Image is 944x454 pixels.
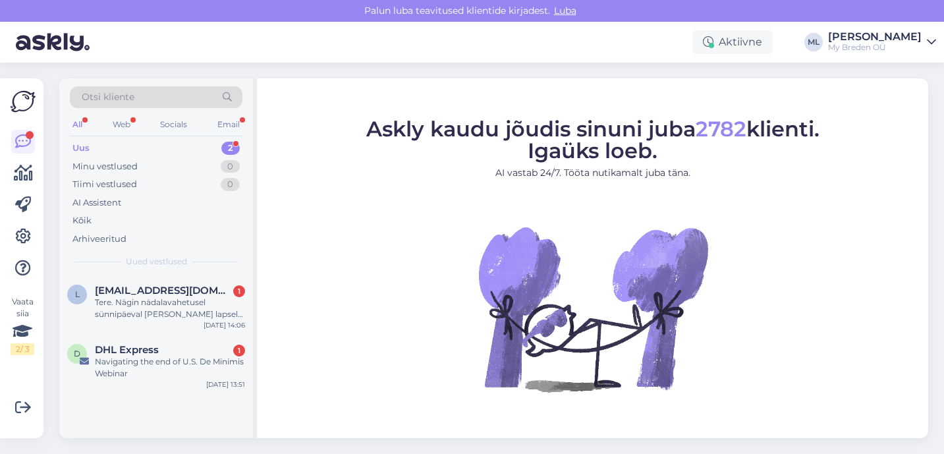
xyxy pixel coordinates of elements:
[204,320,245,330] div: [DATE] 14:06
[221,178,240,191] div: 0
[11,343,34,355] div: 2 / 3
[72,196,121,210] div: AI Assistent
[366,115,819,163] span: Askly kaudu jõudis sinuni juba klienti. Igaüks loeb.
[75,289,80,299] span: l
[95,356,245,380] div: Navigating the end of U.S. De Minimis Webinar
[366,165,819,179] p: AI vastab 24/7. Tööta nutikamalt juba täna.
[110,116,133,133] div: Web
[95,344,159,356] span: DHL Express
[804,33,823,51] div: ML
[95,285,232,297] span: leaoverus@gmail.com
[828,32,936,53] a: [PERSON_NAME]My Breden OÜ
[11,296,34,355] div: Vaata siia
[474,190,711,427] img: No Chat active
[72,160,138,173] div: Minu vestlused
[233,285,245,297] div: 1
[828,32,922,42] div: [PERSON_NAME]
[221,160,240,173] div: 0
[550,5,580,16] span: Luba
[72,178,137,191] div: Tiimi vestlused
[206,380,245,389] div: [DATE] 13:51
[215,116,242,133] div: Email
[82,90,134,104] span: Otsi kliente
[72,214,92,227] div: Kõik
[95,297,245,320] div: Tere. Nägin nädalavahetusel sünnipäeval [PERSON_NAME] lapsel seljas [PERSON_NAME] firma sellist k...
[11,89,36,114] img: Askly Logo
[126,256,187,268] span: Uued vestlused
[696,115,746,141] span: 2782
[72,233,126,246] div: Arhiveeritud
[74,349,80,358] span: D
[233,345,245,356] div: 1
[692,30,773,54] div: Aktiivne
[157,116,190,133] div: Socials
[72,142,90,155] div: Uus
[221,142,240,155] div: 2
[70,116,85,133] div: All
[828,42,922,53] div: My Breden OÜ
